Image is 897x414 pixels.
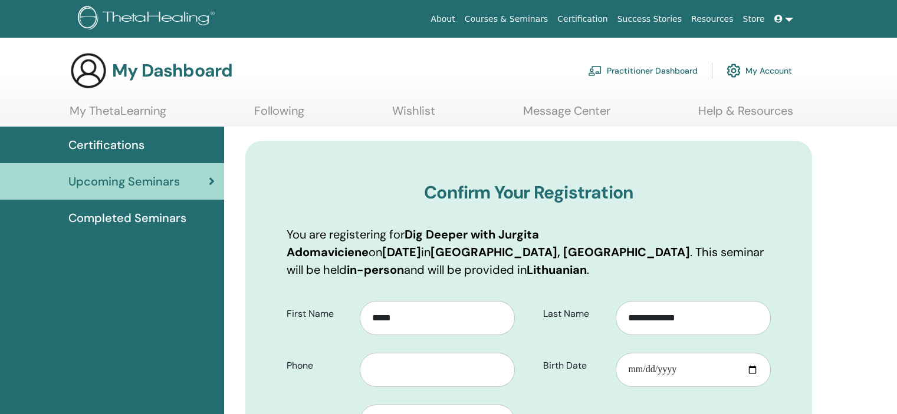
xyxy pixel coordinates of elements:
label: Birth Date [534,355,616,377]
a: Courses & Seminars [460,8,553,30]
p: You are registering for on in . This seminar will be held and will be provided in . [287,226,771,279]
b: Dig Deeper with Jurgita Adomaviciene [287,227,539,260]
img: chalkboard-teacher.svg [588,65,602,76]
b: Lithuanian [527,262,587,277]
span: Completed Seminars [68,209,186,227]
a: Practitioner Dashboard [588,58,698,84]
a: Wishlist [392,104,435,127]
b: in-person [347,262,404,277]
img: cog.svg [727,61,741,81]
h3: Confirm Your Registration [287,182,771,203]
a: Message Center [523,104,610,127]
label: Last Name [534,303,616,325]
a: Certification [553,8,612,30]
b: [DATE] [382,244,421,260]
a: Store [738,8,770,30]
a: Help & Resources [698,104,793,127]
a: Resources [686,8,738,30]
img: logo.png [78,6,219,32]
h3: My Dashboard [112,60,232,81]
a: Success Stories [613,8,686,30]
label: Phone [278,355,360,377]
a: My ThetaLearning [70,104,166,127]
img: generic-user-icon.jpg [70,52,107,90]
span: Certifications [68,136,144,154]
a: Following [254,104,304,127]
a: My Account [727,58,792,84]
b: [GEOGRAPHIC_DATA], [GEOGRAPHIC_DATA] [431,244,690,260]
label: First Name [278,303,360,325]
span: Upcoming Seminars [68,173,180,190]
a: About [426,8,459,30]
